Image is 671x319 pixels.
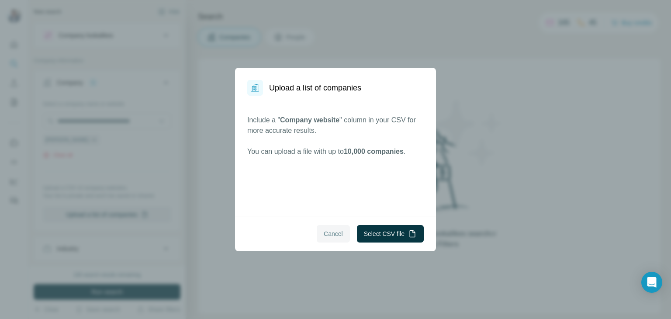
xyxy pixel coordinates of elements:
p: Include a " " column in your CSV for more accurate results. [247,115,424,136]
div: Open Intercom Messenger [641,272,662,293]
p: You can upload a file with up to . [247,146,424,157]
button: Cancel [317,225,350,243]
h1: Upload a list of companies [269,82,361,94]
span: Cancel [324,229,343,238]
span: Company website [280,116,339,124]
span: 10,000 companies [344,148,404,155]
button: Select CSV file [357,225,424,243]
